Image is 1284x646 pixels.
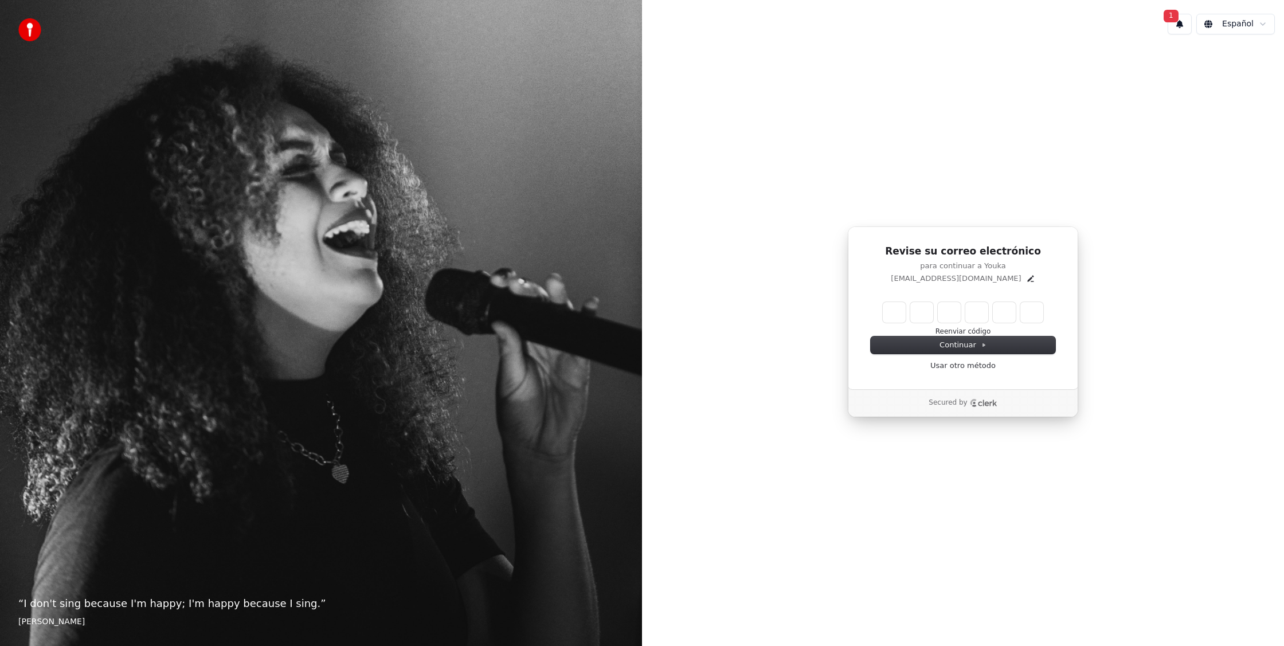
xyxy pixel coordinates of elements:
[1168,14,1192,34] button: 1
[883,302,1043,323] input: Enter verification code
[930,361,996,371] a: Usar otro método
[18,596,624,612] p: “ I don't sing because I'm happy; I'm happy because I sing. ”
[1026,274,1035,283] button: Edit
[970,399,997,407] a: Clerk logo
[18,18,41,41] img: youka
[18,616,624,628] footer: [PERSON_NAME]
[871,336,1055,354] button: Continuar
[935,327,991,336] button: Reenviar código
[871,245,1055,259] h1: Revise su correo electrónico
[891,273,1021,284] p: [EMAIL_ADDRESS][DOMAIN_NAME]
[871,261,1055,271] p: para continuar a Youka
[1164,10,1179,22] span: 1
[939,340,987,350] span: Continuar
[929,398,967,408] p: Secured by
